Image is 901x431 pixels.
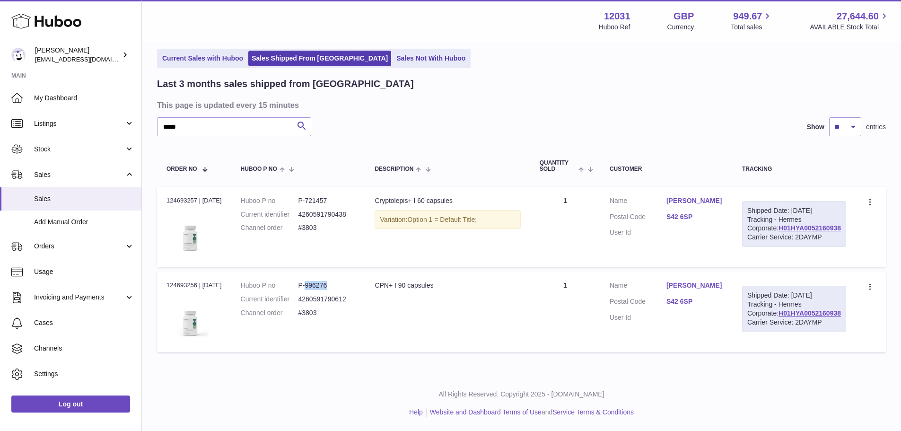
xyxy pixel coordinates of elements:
[393,51,469,66] a: Sales Not With Huboo
[166,293,214,340] img: 1720424287.jpg
[11,396,130,413] a: Log out
[807,123,824,132] label: Show
[34,242,124,251] span: Orders
[34,369,134,378] span: Settings
[241,295,298,304] dt: Current identifier
[779,309,841,317] a: H01HYA0052160938
[241,308,298,317] dt: Channel order
[747,206,841,215] div: Shipped Date: [DATE]
[742,201,846,247] div: Tracking - Hermes Corporate:
[747,291,841,300] div: Shipped Date: [DATE]
[604,10,630,23] strong: 12031
[731,23,773,32] span: Total sales
[610,228,666,237] dt: User Id
[837,10,879,23] span: 27,644.60
[34,218,134,227] span: Add Manual Order
[241,223,298,232] dt: Channel order
[540,160,576,172] span: Quantity Sold
[34,293,124,302] span: Invoicing and Payments
[34,344,134,353] span: Channels
[667,23,694,32] div: Currency
[166,196,222,205] div: 124693257 | [DATE]
[166,281,222,290] div: 124693256 | [DATE]
[34,94,134,103] span: My Dashboard
[298,210,356,219] dd: 4260591790438
[34,145,124,154] span: Stock
[610,196,666,208] dt: Name
[731,10,773,32] a: 949.67 Total sales
[375,196,520,205] div: Cryptolepis+ I 60 capsules
[241,196,298,205] dt: Huboo P no
[159,51,246,66] a: Current Sales with Huboo
[157,78,414,90] h2: Last 3 months sales shipped from [GEOGRAPHIC_DATA]
[34,194,134,203] span: Sales
[530,272,600,352] td: 1
[407,216,477,223] span: Option 1 = Default Title;
[610,313,666,322] dt: User Id
[610,281,666,292] dt: Name
[34,318,134,327] span: Cases
[666,281,723,290] a: [PERSON_NAME]
[666,297,723,306] a: S42 6SP
[552,408,634,416] a: Service Terms & Conditions
[157,100,884,110] h3: This page is updated every 15 minutes
[733,10,762,23] span: 949.67
[298,223,356,232] dd: #3803
[427,408,634,417] li: and
[747,233,841,242] div: Carrier Service: 2DAYMP
[298,196,356,205] dd: P-721457
[241,166,277,172] span: Huboo P no
[248,51,391,66] a: Sales Shipped From [GEOGRAPHIC_DATA]
[298,281,356,290] dd: P-996276
[610,212,666,224] dt: Postal Code
[674,10,694,23] strong: GBP
[149,390,893,399] p: All Rights Reserved. Copyright 2025 - [DOMAIN_NAME]
[34,170,124,179] span: Sales
[241,281,298,290] dt: Huboo P no
[779,224,841,232] a: H01HYA0052160938
[610,166,723,172] div: Customer
[530,187,600,267] td: 1
[298,308,356,317] dd: #3803
[241,210,298,219] dt: Current identifier
[166,208,214,255] img: 120311724849628.jpg
[610,297,666,308] dt: Postal Code
[34,267,134,276] span: Usage
[375,210,520,229] div: Variation:
[866,123,886,132] span: entries
[35,55,139,63] span: [EMAIL_ADDRESS][DOMAIN_NAME]
[34,119,124,128] span: Listings
[666,196,723,205] a: [PERSON_NAME]
[747,318,841,327] div: Carrier Service: 2DAYMP
[11,48,26,62] img: internalAdmin-12031@internal.huboo.com
[742,166,846,172] div: Tracking
[742,286,846,332] div: Tracking - Hermes Corporate:
[666,212,723,221] a: S42 6SP
[409,408,423,416] a: Help
[166,166,197,172] span: Order No
[35,46,120,64] div: [PERSON_NAME]
[375,281,520,290] div: CPN+ I 90 capsules
[375,166,413,172] span: Description
[298,295,356,304] dd: 4260591790612
[810,10,890,32] a: 27,644.60 AVAILABLE Stock Total
[430,408,542,416] a: Website and Dashboard Terms of Use
[599,23,630,32] div: Huboo Ref
[810,23,890,32] span: AVAILABLE Stock Total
